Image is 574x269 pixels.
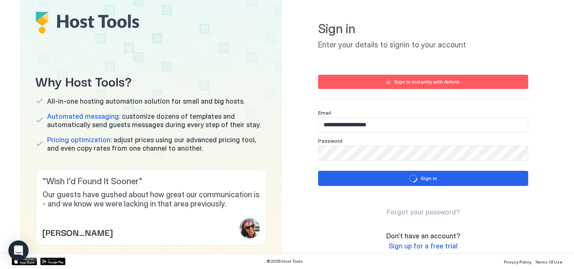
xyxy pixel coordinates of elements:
[47,136,112,144] span: Pricing optimization:
[42,226,113,238] span: [PERSON_NAME]
[8,240,29,261] div: Open Intercom Messenger
[386,232,460,240] span: Don't have an account?
[318,40,528,50] span: Enter your details to signin to your account
[389,242,458,251] a: Sign up for a free trial
[318,110,331,116] span: Email
[535,257,562,266] a: Terms Of Use
[42,190,260,209] span: Our guests have gushed about how great our communication is - and we know we were lacking in that...
[318,171,528,186] button: loadingSign in
[266,259,303,264] span: © 2025 Host Tools
[47,97,245,105] span: All-in-one hosting automation solution for small and big hosts.
[421,175,437,182] div: Sign in
[319,118,528,132] input: Input Field
[47,112,267,129] span: customize dozens of templates and automatically send guests messages during every step of their s...
[394,78,460,86] div: Sign in instantly with Airbnb
[12,258,37,265] a: App Store
[35,71,267,90] span: Why Host Tools?
[504,257,532,266] a: Privacy Policy
[318,75,528,89] button: Sign in instantly with Airbnb
[47,112,120,120] span: Automated messaging:
[47,136,267,152] span: adjust prices using our advanced pricing tool, and even copy rates from one channel to another.
[504,259,532,264] span: Privacy Policy
[40,258,66,265] a: Google Play Store
[318,138,342,144] span: Password
[319,146,528,160] input: Input Field
[318,21,528,37] span: Sign in
[240,218,260,238] div: profile
[409,174,417,183] div: loading
[387,208,460,217] a: Forgot your password?
[387,208,460,216] span: Forgot your password?
[42,176,260,187] span: " Wish I'd Found It Sooner "
[535,259,562,264] span: Terms Of Use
